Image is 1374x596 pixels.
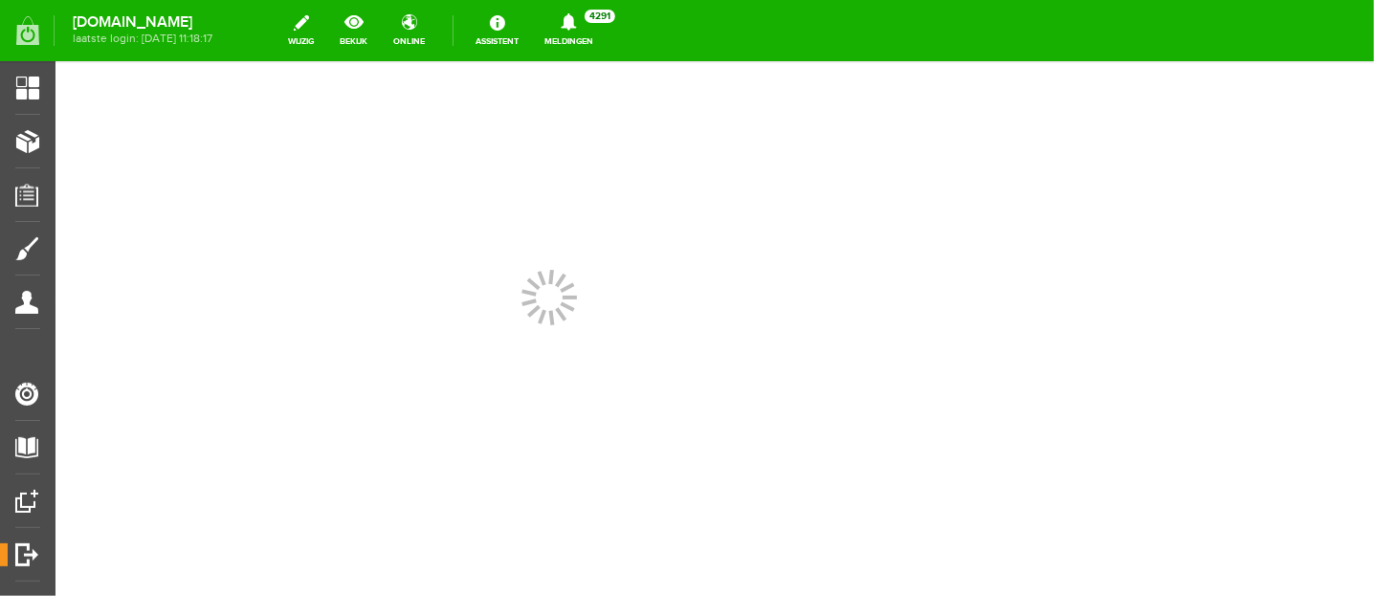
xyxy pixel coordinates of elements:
[464,10,530,52] a: Assistent
[382,10,436,52] a: online
[73,17,212,28] strong: [DOMAIN_NAME]
[533,10,605,52] a: Meldingen4291
[328,10,379,52] a: bekijk
[73,33,212,44] span: laatste login: [DATE] 11:18:17
[277,10,325,52] a: wijzig
[585,10,615,23] span: 4291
